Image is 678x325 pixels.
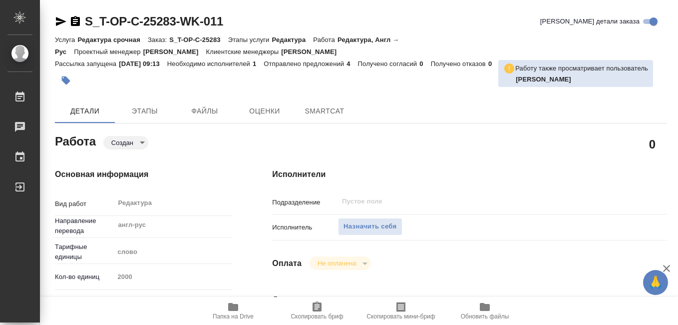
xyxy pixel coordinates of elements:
[69,15,81,27] button: Скопировать ссылку
[169,36,228,43] p: S_T-OP-C-25283
[313,36,338,43] p: Работа
[275,297,359,325] button: Скопировать бриф
[55,168,232,180] h4: Основная информация
[516,75,571,83] b: [PERSON_NAME]
[516,74,648,84] p: Пластинина Анастасия
[61,105,109,117] span: Детали
[315,259,359,267] button: Не оплачена
[366,313,435,320] span: Скопировать мини-бриф
[341,195,611,207] input: Пустое поле
[461,313,509,320] span: Обновить файлы
[272,257,302,269] h4: Оплата
[55,131,96,149] h2: Работа
[272,168,667,180] h4: Исполнители
[281,48,344,55] p: [PERSON_NAME]
[291,313,343,320] span: Скопировать бриф
[359,297,443,325] button: Скопировать мини-бриф
[191,297,275,325] button: Папка на Drive
[213,313,254,320] span: Папка на Drive
[443,297,527,325] button: Обновить файлы
[649,135,656,152] h2: 0
[108,138,136,147] button: Создан
[272,36,314,43] p: Редактура
[310,256,371,270] div: Создан
[419,60,430,67] p: 0
[181,105,229,117] span: Файлы
[272,294,667,306] h4: Дополнительно
[55,199,114,209] p: Вид работ
[167,60,253,67] p: Необходимо исполнителей
[338,218,402,235] button: Назначить себя
[77,36,147,43] p: Редактура срочная
[206,48,282,55] p: Клиентские менеджеры
[431,60,488,67] p: Получено отказов
[272,222,338,232] p: Исполнитель
[55,69,77,91] button: Добавить тэг
[358,60,420,67] p: Получено согласий
[55,15,67,27] button: Скопировать ссылку для ЯМессенджера
[228,36,272,43] p: Этапы услуги
[643,270,668,295] button: 🙏
[74,48,143,55] p: Проектный менеджер
[647,272,664,293] span: 🙏
[540,16,640,26] span: [PERSON_NAME] детали заказа
[148,36,169,43] p: Заказ:
[143,48,206,55] p: [PERSON_NAME]
[114,243,232,260] div: слово
[103,136,148,149] div: Создан
[301,105,348,117] span: SmartCat
[55,242,114,262] p: Тарифные единицы
[253,60,264,67] p: 1
[55,272,114,282] p: Кол-во единиц
[488,60,499,67] p: 0
[55,36,77,43] p: Услуга
[85,14,223,28] a: S_T-OP-C-25283-WK-011
[55,216,114,236] p: Направление перевода
[121,105,169,117] span: Этапы
[343,221,396,232] span: Назначить себя
[114,269,232,284] input: Пустое поле
[55,60,119,67] p: Рассылка запущена
[515,63,648,73] p: Работу также просматривает пользователь
[119,60,167,67] p: [DATE] 09:13
[346,60,357,67] p: 4
[264,60,346,67] p: Отправлено предложений
[272,197,338,207] p: Подразделение
[241,105,289,117] span: Оценки
[114,294,232,311] div: Техника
